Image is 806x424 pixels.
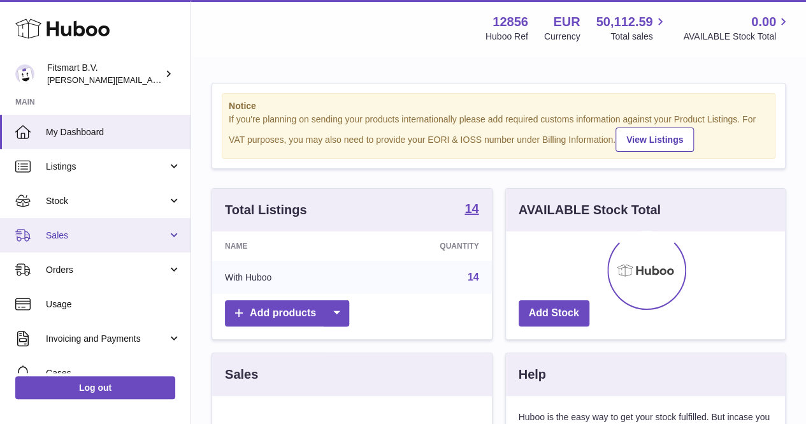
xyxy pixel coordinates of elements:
h3: AVAILABLE Stock Total [519,201,661,219]
strong: 14 [464,202,479,215]
a: Add Stock [519,300,589,326]
span: Usage [46,298,181,311]
span: Cases [46,367,181,379]
td: With Huboo [212,261,359,294]
a: 0.00 AVAILABLE Stock Total [683,13,791,43]
a: 50,112.59 Total sales [596,13,667,43]
div: Fitsmart B.V. [47,62,162,86]
span: Stock [46,195,168,207]
a: Log out [15,376,175,399]
span: AVAILABLE Stock Total [683,31,791,43]
strong: EUR [553,13,580,31]
a: Add products [225,300,349,326]
strong: 12856 [493,13,528,31]
h3: Sales [225,366,258,383]
span: Total sales [610,31,667,43]
span: Orders [46,264,168,276]
th: Quantity [359,231,491,261]
img: jonathan@leaderoo.com [15,64,34,84]
span: [PERSON_NAME][EMAIL_ADDRESS][DOMAIN_NAME] [47,75,255,85]
div: Currency [544,31,580,43]
span: Sales [46,230,168,242]
div: Huboo Ref [486,31,528,43]
span: My Dashboard [46,126,181,138]
span: Invoicing and Payments [46,333,168,345]
span: Listings [46,161,168,173]
a: View Listings [615,128,694,152]
h3: Total Listings [225,201,307,219]
th: Name [212,231,359,261]
h3: Help [519,366,546,383]
strong: Notice [229,100,768,112]
span: 0.00 [751,13,776,31]
span: 50,112.59 [596,13,652,31]
a: 14 [468,272,479,282]
div: If you're planning on sending your products internationally please add required customs informati... [229,113,768,152]
a: 14 [464,202,479,217]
